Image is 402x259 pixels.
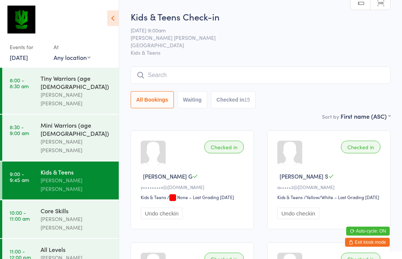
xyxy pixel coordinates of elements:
div: y••••••••v@[DOMAIN_NAME] [141,184,246,190]
img: Krav Maga Defence Institute [7,6,35,33]
span: [DATE] 9:00am [131,26,379,34]
time: 8:30 - 9:00 am [10,124,29,136]
h2: Kids & Teens Check-in [131,10,390,23]
div: 15 [244,97,250,103]
a: 8:30 -9:00 amMini Warriors (age [DEMOGRAPHIC_DATA])[PERSON_NAME] [PERSON_NAME] [2,115,119,161]
time: 8:00 - 8:30 am [10,77,29,89]
button: Checked in15 [211,91,256,108]
div: All Levels [41,245,112,253]
span: [PERSON_NAME] S [280,172,328,180]
div: [PERSON_NAME] [PERSON_NAME] [41,215,112,232]
button: All Bookings [131,91,174,108]
time: 10:00 - 11:00 am [10,210,30,221]
span: [PERSON_NAME] G [143,172,192,180]
div: Checked in [204,141,244,153]
div: First name (ASC) [341,112,390,120]
div: Checked in [341,141,380,153]
div: At [54,41,90,53]
input: Search [131,67,390,84]
div: Core Skills [41,207,112,215]
span: Kids & Teens [131,49,390,56]
div: [PERSON_NAME] [PERSON_NAME] [41,90,112,108]
div: [PERSON_NAME] [PERSON_NAME] [41,176,112,193]
a: 9:00 -9:45 amKids & Teens[PERSON_NAME] [PERSON_NAME] [2,162,119,199]
div: Mini Warriors (age [DEMOGRAPHIC_DATA]) [41,121,112,137]
button: Undo checkin [277,208,319,219]
button: Undo checkin [141,208,183,219]
div: Any location [54,53,90,61]
button: Exit kiosk mode [345,238,390,247]
span: / None – Last Grading [DATE] [167,194,234,200]
div: Kids & Teens [41,168,112,176]
button: Auto-cycle: ON [346,227,390,236]
a: 8:00 -8:30 amTiny Warriors (age [DEMOGRAPHIC_DATA])[PERSON_NAME] [PERSON_NAME] [2,68,119,114]
span: [PERSON_NAME] [PERSON_NAME] [131,34,379,41]
span: / Yellow/White – Last Grading [DATE] [304,194,379,200]
time: 9:00 - 9:45 am [10,171,29,183]
button: Waiting [178,91,207,108]
label: Sort by [322,113,339,120]
div: Kids & Teens [277,194,303,200]
div: a•••••2@[DOMAIN_NAME] [277,184,383,190]
a: 10:00 -11:00 amCore Skills[PERSON_NAME] [PERSON_NAME] [2,200,119,238]
div: Events for [10,41,46,53]
a: [DATE] [10,53,28,61]
div: Tiny Warriors (age [DEMOGRAPHIC_DATA]) [41,74,112,90]
div: [PERSON_NAME] [PERSON_NAME] [41,137,112,154]
div: Kids & Teens [141,194,166,200]
span: [GEOGRAPHIC_DATA] [131,41,379,49]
